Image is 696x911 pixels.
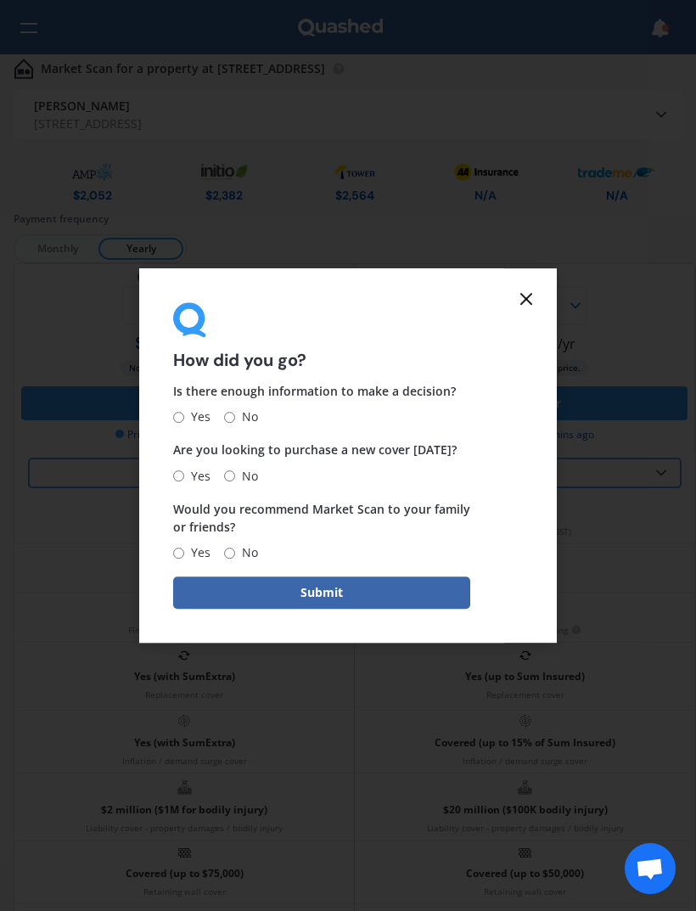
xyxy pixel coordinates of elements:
[173,302,470,369] div: How did you go?
[224,470,235,481] input: No
[173,384,456,400] span: Is there enough information to make a decision?
[224,412,235,423] input: No
[235,408,258,428] span: No
[184,466,210,486] span: Yes
[235,543,258,563] span: No
[184,408,210,428] span: Yes
[235,466,258,486] span: No
[173,501,470,535] span: Would you recommend Market Scan to your family or friends?
[173,576,470,609] button: Submit
[173,442,457,458] span: Are you looking to purchase a new cover [DATE]?
[184,543,210,563] span: Yes
[224,548,235,559] input: No
[173,548,184,559] input: Yes
[173,412,184,423] input: Yes
[173,470,184,481] input: Yes
[625,843,676,894] a: Open chat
